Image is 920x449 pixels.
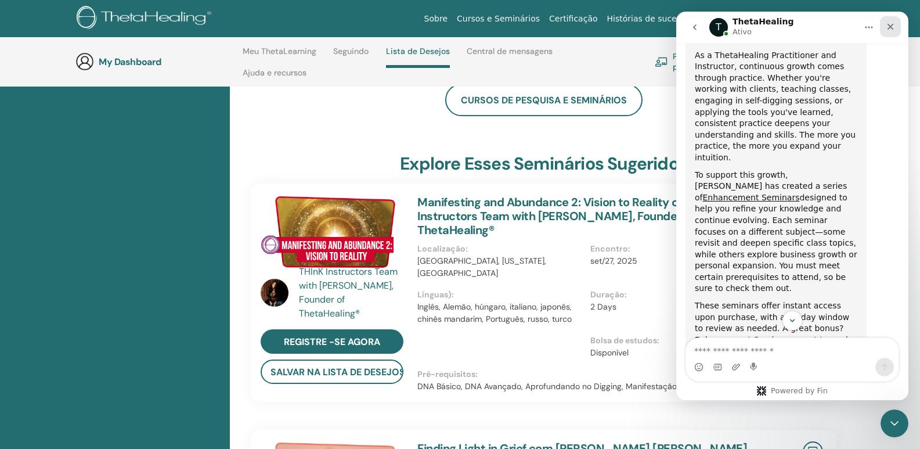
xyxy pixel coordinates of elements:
a: Sobre [420,8,452,30]
a: Cursos e Seminários [452,8,544,30]
p: 2 Days [590,301,756,313]
p: Línguas) : [417,289,583,301]
a: Histórias de sucesso [602,8,695,30]
p: [GEOGRAPHIC_DATA], [US_STATE], [GEOGRAPHIC_DATA] [417,255,583,279]
p: DNA Básico, DNA Avançado, Aprofundando no Digging, Manifestação e Abundância [417,380,763,393]
p: Encontro : [590,243,756,255]
p: Duração : [590,289,756,301]
button: salvar na lista de desejos [261,360,403,384]
img: Manifesting and Abundance 2: Vision to Reality [261,195,403,268]
p: Pré-requisitos : [417,368,763,380]
h3: My Dashboard [99,56,215,67]
p: set/27, 2025 [590,255,756,267]
p: Disponível [590,347,756,359]
span: Registre -se agora [284,336,380,348]
h3: Explore esses seminários sugeridos [400,153,687,174]
a: Registre -se agora [261,329,403,354]
img: default.jpg [261,279,288,307]
a: cursos de pesquisa e seminários [445,84,643,116]
a: Painel de praticantes [655,49,749,74]
a: Meu ThetaLearning [243,46,316,65]
img: logo.png [77,6,215,32]
a: Manifesting and Abundance 2: Vision to Reality com THInK Instructors Team with [PERSON_NAME], Fou... [417,195,729,238]
p: Bolsa de estudos : [590,335,756,347]
img: generic-user-icon.jpg [75,52,94,71]
a: Seguindo [333,46,369,65]
a: Ajuda e recursos [243,68,306,87]
a: Armazenar [741,8,794,30]
iframe: Intercom live chat [676,12,908,400]
a: Lista de Desejos [386,46,450,68]
p: Inglês, Alemão, húngaro, italiano, japonês, chinês mandarim, Português, russo, turco [417,301,583,325]
a: Certificação [544,8,602,30]
a: Recursos [695,8,741,30]
iframe: Intercom live chat [881,410,908,437]
a: Central de mensagens [467,46,553,65]
img: chalkboard-teacher.svg [655,57,668,67]
p: Localização : [417,243,583,255]
a: THInK Instructors Team with [PERSON_NAME], Founder of ThetaHealing® [299,265,406,321]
